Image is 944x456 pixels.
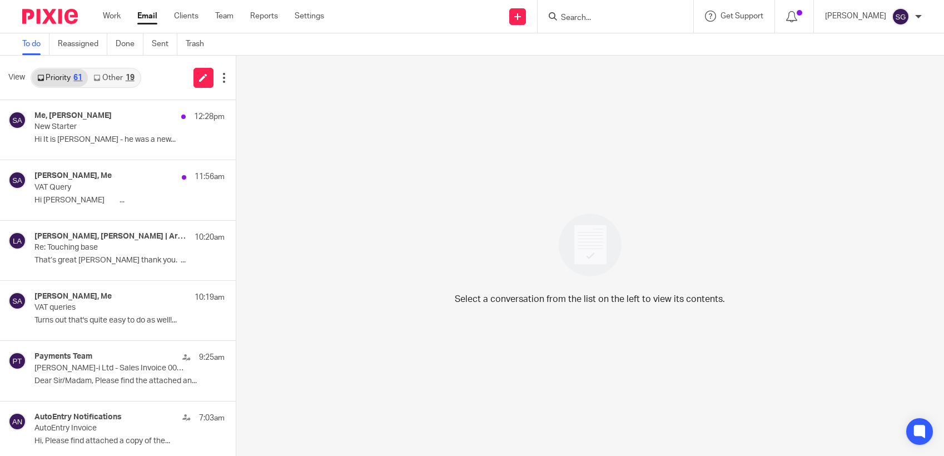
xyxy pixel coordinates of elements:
img: svg%3E [8,292,26,310]
a: Done [116,33,143,55]
p: VAT Query [34,183,186,192]
p: 12:28pm [194,111,225,122]
p: Select a conversation from the list on the left to view its contents. [455,293,725,306]
span: View [8,72,25,83]
input: Search [560,13,660,23]
a: Settings [295,11,324,22]
p: Dear Sir/Madam, Please find the attached an... [34,376,225,386]
h4: Payments Team [34,352,92,361]
p: [PERSON_NAME] [825,11,886,22]
img: svg%3E [8,413,26,430]
h4: [PERSON_NAME], [PERSON_NAME] | Arran Accountants [34,232,189,241]
img: svg%3E [8,171,26,189]
p: 9:25am [199,352,225,363]
p: Hi, Please find attached a copy of the... [34,437,225,446]
img: svg%3E [8,352,26,370]
img: svg%3E [8,232,26,250]
p: Hi It is [PERSON_NAME] - he was a new... [34,135,225,145]
p: New Starter [34,122,186,132]
h4: [PERSON_NAME], Me [34,292,112,301]
a: Reports [250,11,278,22]
a: Sent [152,33,177,55]
a: Email [137,11,157,22]
a: To do [22,33,49,55]
a: Team [215,11,233,22]
a: Work [103,11,121,22]
a: Other19 [88,69,140,87]
a: Trash [186,33,212,55]
img: Pixie [22,9,78,24]
h4: Me, [PERSON_NAME] [34,111,112,121]
h4: AutoEntry Notifications [34,413,122,422]
p: 10:20am [195,232,225,243]
p: [PERSON_NAME]-i Ltd - Sales Invoice 0007196609 / BS0417489 [34,364,186,373]
a: Reassigned [58,33,107,55]
h4: [PERSON_NAME], Me [34,171,112,181]
a: Clients [174,11,198,22]
img: svg%3E [892,8,910,26]
p: Turns out that's quite easy to do as well!... [34,316,225,325]
p: AutoEntry Invoice [34,424,186,433]
a: Priority61 [32,69,88,87]
p: Re: Touching base [34,243,186,252]
img: image [552,206,629,284]
img: svg%3E [8,111,26,129]
p: VAT queries [34,303,186,313]
p: 10:19am [195,292,225,303]
div: 19 [126,74,135,82]
p: That’s great [PERSON_NAME] thank you. ... [34,256,225,265]
span: Get Support [721,12,763,20]
p: 7:03am [199,413,225,424]
p: Hi [PERSON_NAME] ... [34,196,225,205]
div: 61 [73,74,82,82]
p: 11:56am [195,171,225,182]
